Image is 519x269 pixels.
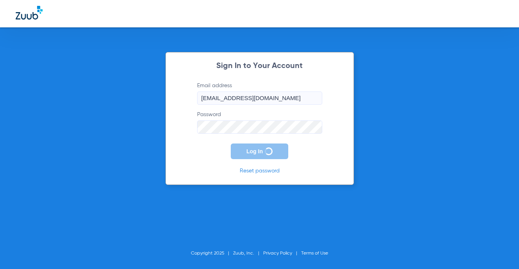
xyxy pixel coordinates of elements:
[231,143,288,159] button: Log In
[16,6,43,20] img: Zuub Logo
[197,120,322,134] input: Password
[233,249,263,257] li: Zuub, Inc.
[263,251,292,256] a: Privacy Policy
[480,231,519,269] iframe: Chat Widget
[197,111,322,134] label: Password
[246,148,263,154] span: Log In
[301,251,328,256] a: Terms of Use
[197,82,322,105] label: Email address
[240,168,280,174] a: Reset password
[185,62,334,70] h2: Sign In to Your Account
[191,249,233,257] li: Copyright 2025
[197,91,322,105] input: Email address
